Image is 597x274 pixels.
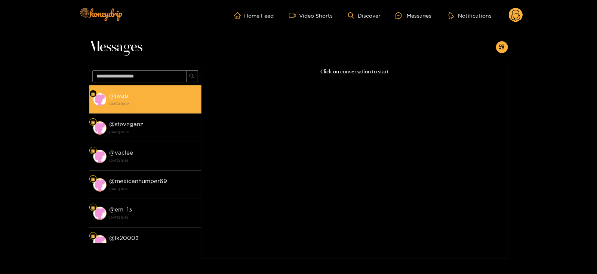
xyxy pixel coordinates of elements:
a: Home Feed [234,12,274,19]
img: conversation [93,178,107,192]
p: Click on conversation to start [201,67,508,76]
img: conversation [93,207,107,220]
strong: @ steveganz [110,121,144,127]
strong: @ lk20003 [110,235,139,241]
button: appstore-add [496,41,508,53]
img: Fan Level [91,206,95,210]
a: Discover [348,12,381,19]
img: Fan Level [91,149,95,153]
img: conversation [93,235,107,249]
button: Notifications [446,12,494,19]
span: video-camera [289,12,299,19]
strong: [DATE] 18:08 [110,129,198,136]
strong: [DATE] 16:36 [110,157,198,164]
strong: @ mexicanhumper69 [110,178,167,184]
strong: @ vaclee [110,149,133,156]
span: home [234,12,244,19]
img: conversation [93,150,107,163]
strong: [DATE] 16:36 [110,186,198,192]
strong: [DATE] 16:36 [110,214,198,221]
img: conversation [93,93,107,106]
strong: [DATE] 18:09 [110,100,198,107]
a: Video Shorts [289,12,333,19]
span: search [189,73,195,80]
strong: @ em_13 [110,206,132,213]
button: search [186,70,198,82]
strong: @ jwab [110,92,129,99]
span: appstore-add [499,44,505,51]
img: Fan Level [91,234,95,238]
img: conversation [93,121,107,135]
img: Fan Level [91,177,95,182]
img: Fan Level [91,120,95,125]
img: Fan Level [91,92,95,96]
strong: [DATE] 16:36 [110,243,198,249]
span: Messages [89,38,143,56]
div: Messages [396,11,431,20]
